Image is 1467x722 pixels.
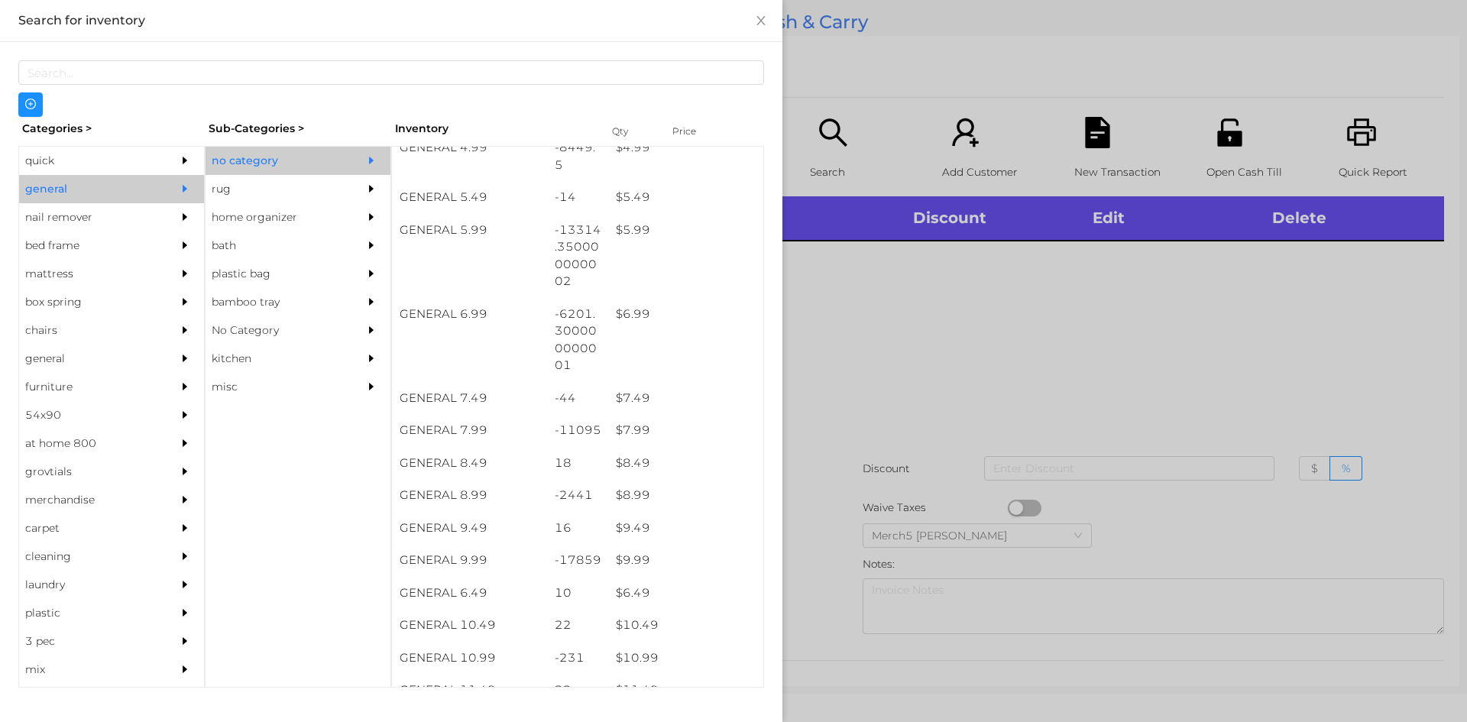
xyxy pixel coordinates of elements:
i: icon: caret-right [180,183,190,194]
i: icon: caret-right [180,410,190,420]
div: carpet [19,514,158,542]
i: icon: caret-right [366,381,377,392]
button: icon: plus-circle [18,92,43,117]
i: icon: caret-right [180,466,190,477]
div: laundry [19,571,158,599]
div: 10 [547,577,609,610]
div: merchandise [19,486,158,514]
i: icon: caret-right [180,523,190,533]
i: icon: caret-right [366,212,377,222]
div: no category [206,147,345,175]
div: $ 6.99 [608,298,763,331]
div: furniture [19,373,158,401]
div: box spring [19,288,158,316]
i: icon: caret-right [180,155,190,166]
input: Search... [18,60,764,85]
i: icon: caret-right [180,551,190,562]
div: GENERAL 10.99 [392,642,547,675]
div: 22 [547,609,609,642]
div: 3 pec [19,627,158,656]
div: GENERAL 7.49 [392,382,547,415]
div: chairs [19,316,158,345]
div: GENERAL 4.99 [392,131,547,164]
div: Categories > [18,117,205,141]
i: icon: caret-right [366,325,377,335]
div: bath [206,231,345,260]
div: $ 8.99 [608,479,763,512]
i: icon: caret-right [366,155,377,166]
div: Qty [608,121,654,142]
div: appliances [19,684,158,712]
div: rug [206,175,345,203]
div: GENERAL 6.99 [392,298,547,331]
i: icon: caret-right [180,579,190,590]
div: $ 5.99 [608,214,763,247]
i: icon: caret-right [366,183,377,194]
div: GENERAL 11.49 [392,674,547,707]
div: GENERAL 5.49 [392,181,547,214]
div: GENERAL 9.99 [392,544,547,577]
div: -8449.5 [547,131,609,181]
div: $ 10.49 [608,609,763,642]
div: -231 [547,642,609,675]
i: icon: caret-right [180,240,190,251]
i: icon: close [755,15,767,27]
div: home organizer [206,203,345,231]
i: icon: caret-right [180,438,190,448]
i: icon: caret-right [180,607,190,618]
div: -13314.350000000002 [547,214,609,298]
i: icon: caret-right [180,268,190,279]
div: $ 7.99 [608,414,763,447]
div: GENERAL 8.49 [392,447,547,480]
div: grovtials [19,458,158,486]
i: icon: caret-right [180,353,190,364]
div: Inventory [395,121,593,137]
div: 54x90 [19,401,158,429]
i: icon: caret-right [366,240,377,251]
div: bamboo tray [206,288,345,316]
div: $ 6.49 [608,577,763,610]
i: icon: caret-right [180,664,190,675]
div: 18 [547,447,609,480]
i: icon: caret-right [180,494,190,505]
i: icon: caret-right [180,636,190,646]
div: 22 [547,674,609,707]
i: icon: caret-right [366,296,377,307]
div: at home 800 [19,429,158,458]
div: $ 8.49 [608,447,763,480]
div: GENERAL 8.99 [392,479,547,512]
div: $ 9.49 [608,512,763,545]
i: icon: caret-right [366,268,377,279]
div: -11095 [547,414,609,447]
div: mix [19,656,158,684]
div: $ 4.99 [608,131,763,164]
div: -6201.300000000001 [547,298,609,382]
i: icon: caret-right [180,212,190,222]
div: GENERAL 7.99 [392,414,547,447]
div: GENERAL 6.49 [392,577,547,610]
div: $ 9.99 [608,544,763,577]
div: -2441 [547,479,609,512]
div: -44 [547,382,609,415]
div: nail remover [19,203,158,231]
div: misc [206,373,345,401]
div: GENERAL 9.49 [392,512,547,545]
div: $ 10.99 [608,642,763,675]
div: quick [19,147,158,175]
div: general [19,175,158,203]
div: No Category [206,316,345,345]
i: icon: caret-right [180,381,190,392]
div: GENERAL 5.99 [392,214,547,247]
i: icon: caret-right [366,353,377,364]
div: general [19,345,158,373]
div: cleaning [19,542,158,571]
div: -14 [547,181,609,214]
div: bed frame [19,231,158,260]
div: plastic [19,599,158,627]
div: $ 11.49 [608,674,763,707]
div: $ 7.49 [608,382,763,415]
i: icon: caret-right [180,296,190,307]
div: 16 [547,512,609,545]
div: Price [669,121,730,142]
div: -17859 [547,544,609,577]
